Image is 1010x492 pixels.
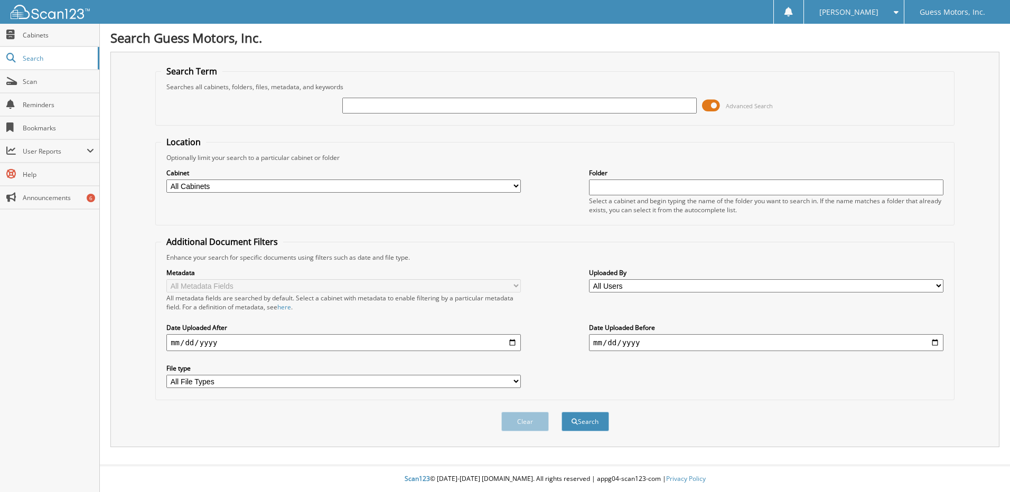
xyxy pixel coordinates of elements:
label: Metadata [166,268,521,277]
legend: Additional Document Filters [161,236,283,248]
div: All metadata fields are searched by default. Select a cabinet with metadata to enable filtering b... [166,294,521,311]
div: © [DATE]-[DATE] [DOMAIN_NAME]. All rights reserved | appg04-scan123-com | [100,466,1010,492]
img: scan123-logo-white.svg [11,5,90,19]
span: Scan123 [405,474,430,483]
a: Privacy Policy [666,474,706,483]
span: Bookmarks [23,124,94,133]
label: Cabinet [166,168,521,177]
label: Date Uploaded After [166,323,521,332]
span: Help [23,170,94,179]
label: Uploaded By [589,268,943,277]
div: Searches all cabinets, folders, files, metadata, and keywords [161,82,949,91]
span: Announcements [23,193,94,202]
span: Guess Motors, Inc. [920,9,985,15]
button: Clear [501,412,549,431]
div: Enhance your search for specific documents using filters such as date and file type. [161,253,949,262]
input: end [589,334,943,351]
button: Search [562,412,609,431]
div: 6 [87,194,95,202]
div: Optionally limit your search to a particular cabinet or folder [161,153,949,162]
a: here [277,302,291,311]
span: Search [23,54,92,63]
span: Reminders [23,100,94,109]
h1: Search Guess Motors, Inc. [110,29,999,46]
span: Scan [23,77,94,86]
span: [PERSON_NAME] [819,9,878,15]
input: start [166,334,521,351]
label: Date Uploaded Before [589,323,943,332]
div: Select a cabinet and begin typing the name of the folder you want to search in. If the name match... [589,196,943,214]
legend: Location [161,136,206,148]
iframe: Chat Widget [957,441,1010,492]
span: Cabinets [23,31,94,40]
label: Folder [589,168,943,177]
span: Advanced Search [726,102,773,110]
span: User Reports [23,147,87,156]
legend: Search Term [161,65,222,77]
label: File type [166,364,521,373]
